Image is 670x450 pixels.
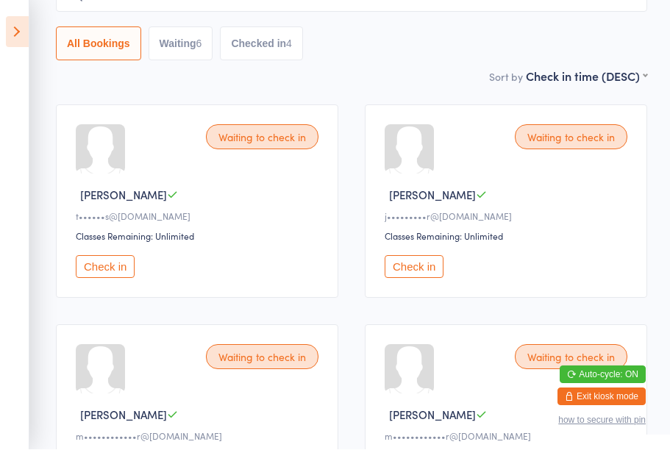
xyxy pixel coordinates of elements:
[389,407,476,423] span: [PERSON_NAME]
[56,27,141,61] button: All Bookings
[76,210,323,223] div: t••••••s@[DOMAIN_NAME]
[557,388,646,406] button: Exit kiosk mode
[515,125,627,150] div: Waiting to check in
[385,430,632,443] div: m••••••••••••r@[DOMAIN_NAME]
[526,68,647,85] div: Check in time (DESC)
[489,70,523,85] label: Sort by
[206,345,318,370] div: Waiting to check in
[206,125,318,150] div: Waiting to check in
[76,430,323,443] div: m••••••••••••r@[DOMAIN_NAME]
[515,345,627,370] div: Waiting to check in
[385,256,443,279] button: Check in
[385,210,632,223] div: j•••••••••r@[DOMAIN_NAME]
[558,415,646,426] button: how to secure with pin
[196,38,202,50] div: 6
[80,187,167,203] span: [PERSON_NAME]
[385,230,632,243] div: Classes Remaining: Unlimited
[286,38,292,50] div: 4
[76,256,135,279] button: Check in
[220,27,303,61] button: Checked in4
[76,230,323,243] div: Classes Remaining: Unlimited
[560,366,646,384] button: Auto-cycle: ON
[80,407,167,423] span: [PERSON_NAME]
[149,27,213,61] button: Waiting6
[389,187,476,203] span: [PERSON_NAME]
